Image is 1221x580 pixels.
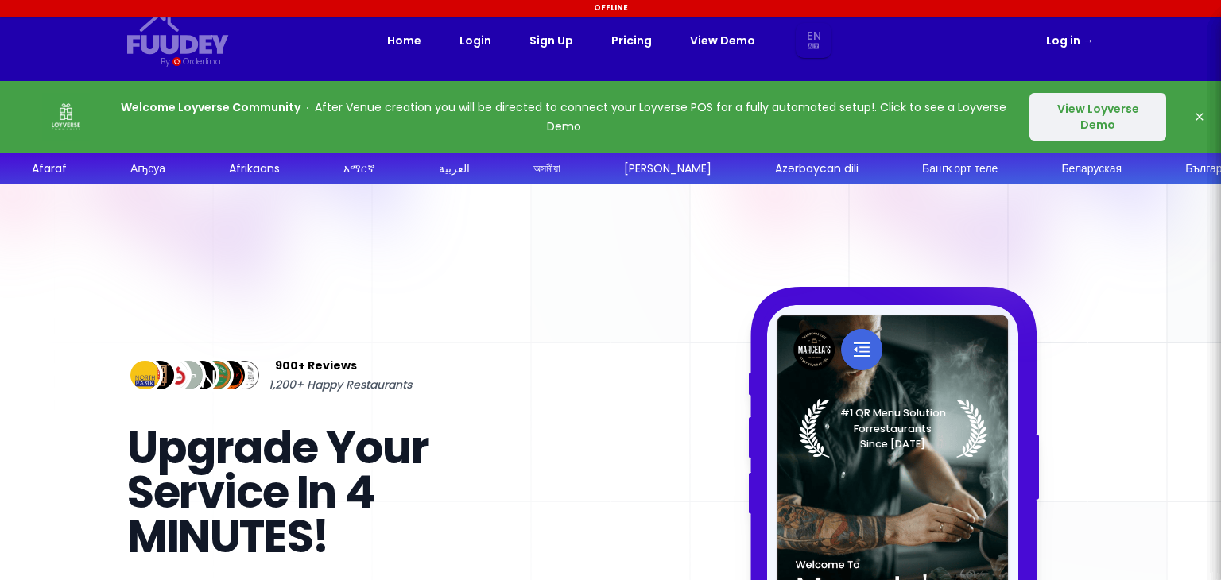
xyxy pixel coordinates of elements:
span: → [1083,33,1094,48]
span: 900+ Reviews [275,356,357,375]
img: Review Img [227,358,262,393]
a: Log in [1046,31,1094,50]
div: Башҡорт теле [922,160,998,177]
div: አማርኛ [343,160,375,177]
button: View Loyverse Demo [1029,93,1166,141]
div: Беларуская [1061,160,1122,177]
div: Afaraf [32,160,67,177]
div: Orderlina [183,55,220,68]
div: Azərbaycan dili [775,160,859,177]
img: Review Img [127,358,163,393]
a: Login [459,31,491,50]
a: Pricing [611,31,652,50]
a: Home [387,31,421,50]
img: Laurel [799,399,987,458]
img: Review Img [141,358,177,393]
img: Review Img [213,358,249,393]
img: Review Img [170,358,206,393]
div: العربية [439,160,470,177]
p: After Venue creation you will be directed to connect your Loyverse POS for a fully automated setu... [121,98,1006,136]
div: [PERSON_NAME] [624,160,711,177]
img: Review Img [156,358,192,393]
svg: {/* Added fill="currentColor" here */} {/* This rectangle defines the background. Its explicit fi... [127,13,229,55]
span: 1,200+ Happy Restaurants [269,375,412,394]
img: Review Img [184,358,220,393]
strong: Welcome Loyverse Community [121,99,300,115]
div: অসমীয়া [533,160,560,177]
a: Sign Up [529,31,573,50]
a: View Demo [690,31,755,50]
div: Afrikaans [229,160,280,177]
div: By [161,55,169,68]
div: Аҧсуа [130,160,165,177]
span: Upgrade Your Service In 4 MINUTES! [127,416,428,568]
div: Offline [2,2,1219,14]
img: Review Img [199,358,235,393]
